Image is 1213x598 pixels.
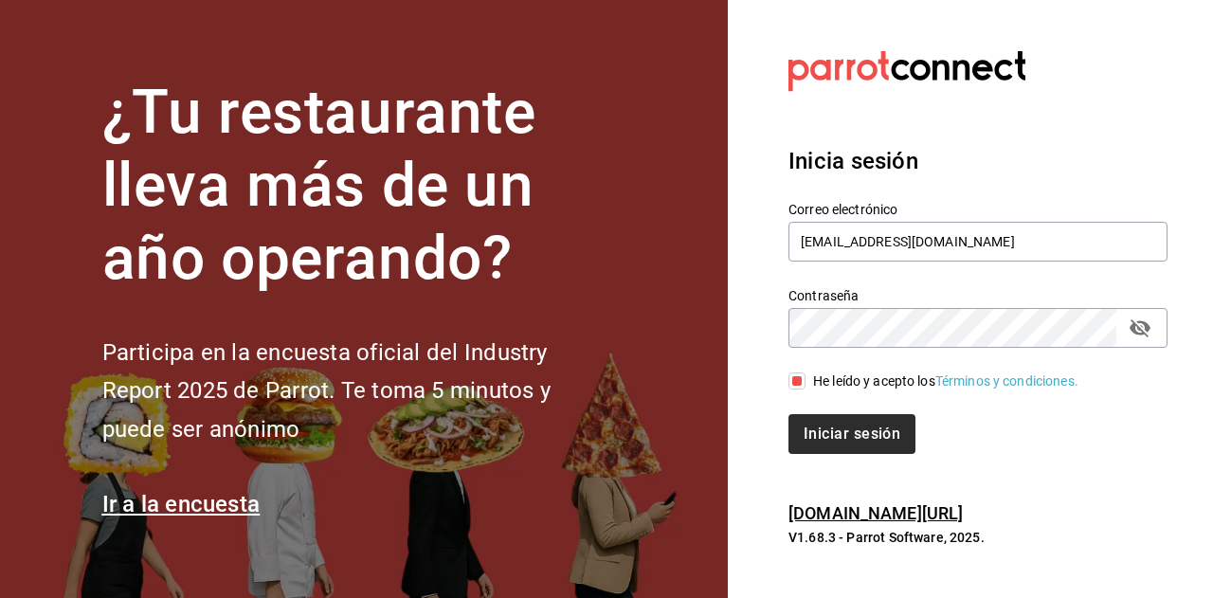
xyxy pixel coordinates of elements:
button: passwordField [1124,312,1156,344]
p: V1.68.3 - Parrot Software, 2025. [788,528,1168,547]
label: Correo electrónico [788,203,1168,216]
h1: ¿Tu restaurante lleva más de un año operando? [102,77,614,295]
h3: Inicia sesión [788,144,1168,178]
input: Ingresa tu correo electrónico [788,222,1168,262]
div: He leído y acepto los [813,371,1078,391]
a: [DOMAIN_NAME][URL] [788,503,963,523]
a: Ir a la encuesta [102,491,261,517]
a: Términos y condiciones. [935,373,1078,389]
h2: Participa en la encuesta oficial del Industry Report 2025 de Parrot. Te toma 5 minutos y puede se... [102,334,614,449]
label: Contraseña [788,289,1168,302]
button: Iniciar sesión [788,414,915,454]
